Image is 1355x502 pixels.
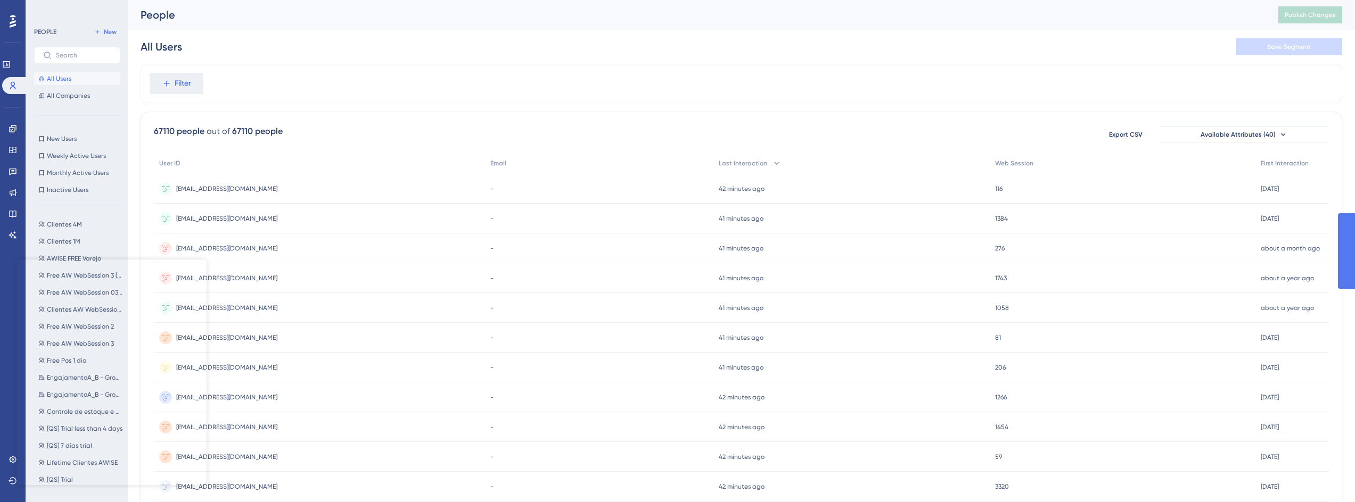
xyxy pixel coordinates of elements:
[154,125,204,138] div: 67110 people
[47,152,106,160] span: Weekly Active Users
[91,26,120,38] button: New
[47,135,77,143] span: New Users
[34,252,127,265] button: AWISE FREE Varejo
[150,73,203,94] button: Filter
[490,274,494,282] span: -
[176,185,277,193] span: [EMAIL_ADDRESS][DOMAIN_NAME]
[176,423,277,431] span: [EMAIL_ADDRESS][DOMAIN_NAME]
[1261,304,1314,312] time: about a year ago
[34,149,120,162] button: Weekly Active Users
[34,183,120,196] button: Inactive Users
[159,159,180,168] span: User ID
[995,453,1002,461] span: 59
[47,254,101,263] span: AWISE FREE Varejo
[1267,43,1311,51] span: Save Segment
[207,125,230,138] div: out of
[47,74,71,83] span: All Users
[1285,11,1336,19] span: Publish Changes
[995,423,1008,431] span: 1454
[719,334,763,341] time: 41 minutes ago
[1261,215,1279,222] time: [DATE]
[1261,394,1279,401] time: [DATE]
[490,333,494,342] span: -
[1310,460,1342,492] iframe: UserGuiding AI Assistant Launcher
[995,159,1033,168] span: Web Session
[176,363,277,372] span: [EMAIL_ADDRESS][DOMAIN_NAME]
[995,274,1007,282] span: 1743
[176,274,277,282] span: [EMAIL_ADDRESS][DOMAIN_NAME]
[176,482,277,491] span: [EMAIL_ADDRESS][DOMAIN_NAME]
[1261,483,1279,490] time: [DATE]
[141,39,182,54] div: All Users
[490,482,494,491] span: -
[175,77,191,90] span: Filter
[719,274,763,282] time: 41 minutes ago
[1099,126,1152,143] button: Export CSV
[1261,185,1279,193] time: [DATE]
[490,453,494,461] span: -
[141,7,1252,22] div: People
[1236,38,1342,55] button: Save Segment
[1261,274,1314,282] time: about a year ago
[719,215,763,222] time: 41 minutes ago
[490,363,494,372] span: -
[34,28,56,36] div: PEOPLE
[719,483,765,490] time: 42 minutes ago
[47,169,109,177] span: Monthly Active Users
[34,218,127,231] button: Clientes 4M
[34,132,120,145] button: New Users
[34,166,120,179] button: Monthly Active Users
[1278,6,1342,23] button: Publish Changes
[719,185,765,193] time: 42 minutes ago
[176,244,277,253] span: [EMAIL_ADDRESS][DOMAIN_NAME]
[1201,130,1276,139] span: Available Attributes (40)
[104,28,117,36] span: New
[490,159,506,168] span: Email
[719,453,765,461] time: 42 minutes ago
[995,185,1003,193] span: 116
[176,304,277,312] span: [EMAIL_ADDRESS][DOMAIN_NAME]
[490,423,494,431] span: -
[47,237,80,246] span: Clientes 1M
[490,244,494,253] span: -
[995,244,1005,253] span: 276
[995,214,1008,223] span: 1384
[490,185,494,193] span: -
[719,364,763,371] time: 41 minutes ago
[995,333,1001,342] span: 81
[719,394,765,401] time: 42 minutes ago
[719,159,767,168] span: Last Interaction
[56,52,111,59] input: Search
[176,393,277,401] span: [EMAIL_ADDRESS][DOMAIN_NAME]
[176,453,277,461] span: [EMAIL_ADDRESS][DOMAIN_NAME]
[47,186,88,194] span: Inactive Users
[176,333,277,342] span: [EMAIL_ADDRESS][DOMAIN_NAME]
[995,393,1007,401] span: 1266
[232,125,283,138] div: 67110 people
[1159,126,1329,143] button: Available Attributes (40)
[34,235,127,248] button: Clientes 1M
[1261,159,1309,168] span: First Interaction
[1261,364,1279,371] time: [DATE]
[719,245,763,252] time: 41 minutes ago
[1261,245,1320,252] time: about a month ago
[995,304,1009,312] span: 1058
[995,482,1009,491] span: 3320
[1261,453,1279,461] time: [DATE]
[47,220,82,229] span: Clientes 4M
[490,393,494,401] span: -
[719,304,763,312] time: 41 minutes ago
[176,214,277,223] span: [EMAIL_ADDRESS][DOMAIN_NAME]
[490,214,494,223] span: -
[490,304,494,312] span: -
[34,72,120,85] button: All Users
[1261,423,1279,431] time: [DATE]
[47,91,90,100] span: All Companies
[1261,334,1279,341] time: [DATE]
[719,423,765,431] time: 42 minutes ago
[34,89,120,102] button: All Companies
[1109,130,1143,139] span: Export CSV
[995,363,1006,372] span: 206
